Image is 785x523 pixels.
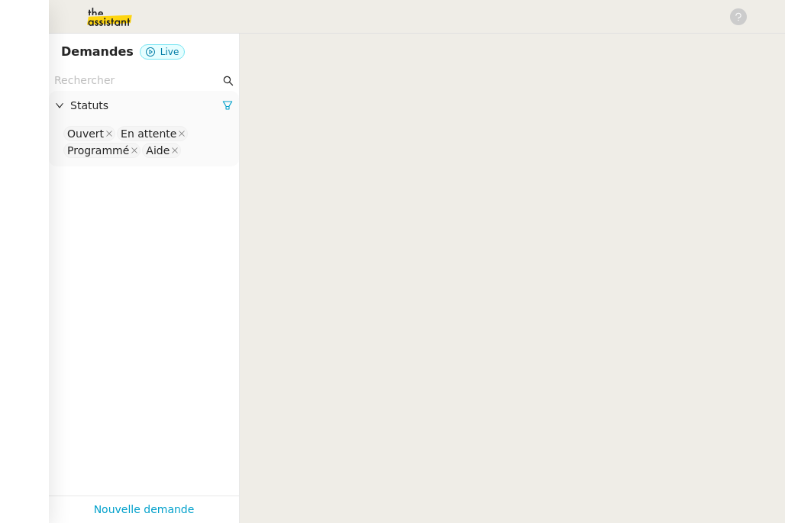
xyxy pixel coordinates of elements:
[63,126,115,141] nz-select-item: Ouvert
[121,127,176,140] div: En attente
[63,143,141,158] nz-select-item: Programmé
[49,91,239,121] div: Statuts
[67,144,129,157] div: Programmé
[94,501,195,518] a: Nouvelle demande
[67,127,104,140] div: Ouvert
[70,97,222,115] span: Statuts
[160,47,179,57] span: Live
[146,144,170,157] div: Aide
[61,41,134,63] nz-page-header-title: Demandes
[54,72,220,89] input: Rechercher
[117,126,188,141] nz-select-item: En attente
[142,143,181,158] nz-select-item: Aide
